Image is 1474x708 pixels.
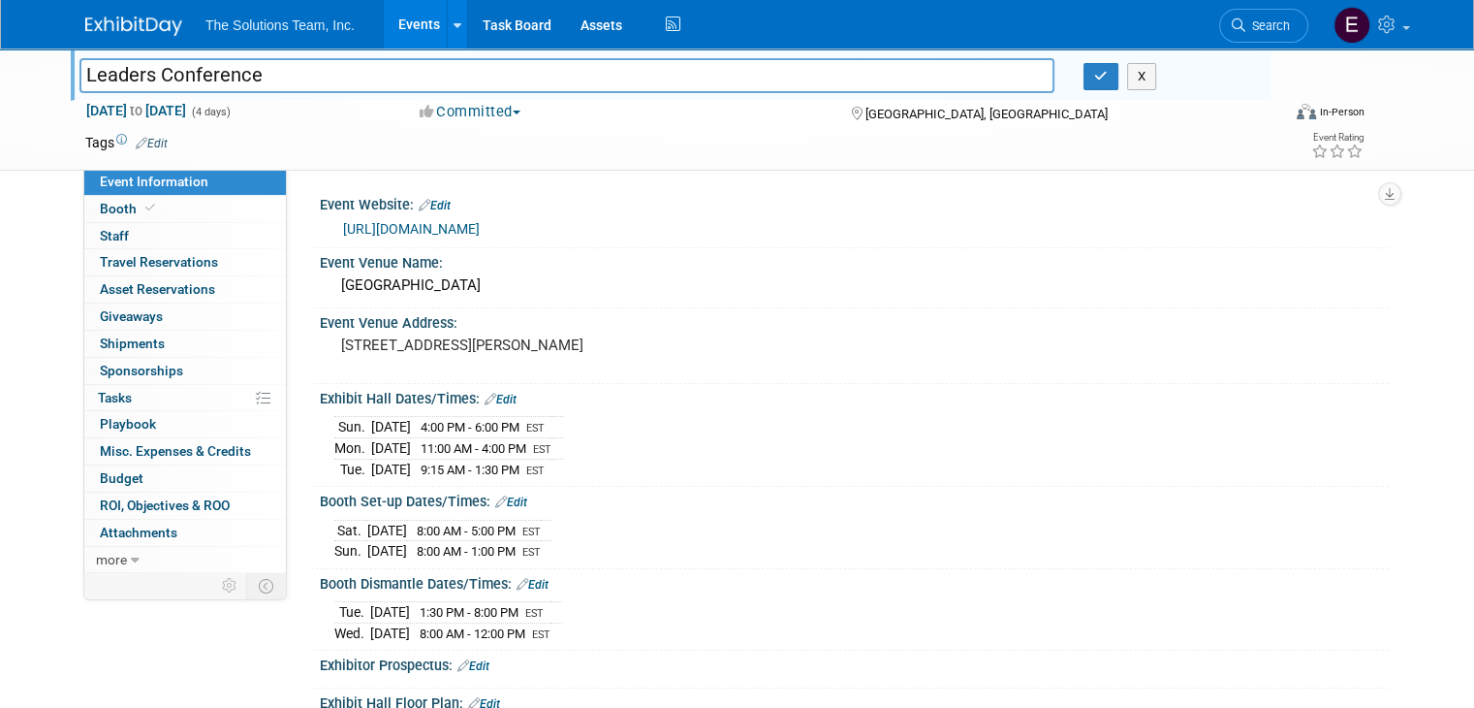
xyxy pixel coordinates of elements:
span: EST [533,443,551,456]
a: Sponsorships [84,358,286,384]
span: Playbook [100,416,156,432]
div: Booth Dismantle Dates/Times: [320,569,1389,595]
span: Asset Reservations [100,281,215,297]
td: [DATE] [370,623,410,643]
a: Edit [495,496,527,509]
span: Budget [100,470,143,486]
span: (4 days) [190,106,231,118]
span: 8:00 AM - 12:00 PM [420,627,525,641]
img: Format-Inperson.png [1297,104,1316,119]
td: Tags [85,133,168,152]
a: Edit [136,137,168,150]
a: Asset Reservations [84,276,286,303]
a: Shipments [84,331,286,357]
a: Tasks [84,385,286,411]
span: 8:00 AM - 5:00 PM [417,524,516,538]
span: [GEOGRAPHIC_DATA], [GEOGRAPHIC_DATA] [865,107,1108,121]
a: Travel Reservations [84,249,286,275]
a: Booth [84,196,286,222]
span: EST [526,465,545,477]
a: Staff [84,223,286,249]
div: Event Format [1176,101,1364,130]
div: Event Venue Name: [320,248,1389,273]
div: Booth Set-up Dates/Times: [320,487,1389,512]
span: [DATE] [DATE] [85,102,187,119]
button: Committed [413,102,528,122]
span: Shipments [100,336,165,351]
div: Exhibit Hall Dates/Times: [320,384,1389,409]
td: [DATE] [370,602,410,624]
a: more [84,547,286,573]
span: Misc. Expenses & Credits [100,443,251,459]
span: Tasks [98,390,132,405]
td: [DATE] [367,520,407,541]
a: Edit [457,660,489,673]
div: Event Website: [320,190,1389,215]
td: Sun. [334,417,371,438]
span: Attachments [100,525,177,540]
a: Budget [84,466,286,492]
span: The Solutions Team, Inc. [205,17,355,33]
span: EST [532,628,550,641]
td: Tue. [334,602,370,624]
div: [GEOGRAPHIC_DATA] [334,271,1374,301]
td: [DATE] [367,541,407,562]
div: In-Person [1319,105,1364,119]
a: Edit [517,578,549,592]
span: 9:15 AM - 1:30 PM [421,463,519,477]
span: 4:00 PM - 6:00 PM [421,420,519,434]
span: 1:30 PM - 8:00 PM [420,605,518,620]
td: Wed. [334,623,370,643]
span: ROI, Objectives & ROO [100,498,230,513]
span: 8:00 AM - 1:00 PM [417,544,516,559]
img: Eli Gooden [1333,7,1370,44]
td: [DATE] [371,438,411,460]
span: to [127,103,145,118]
a: Edit [485,393,517,406]
td: Personalize Event Tab Strip [213,573,247,598]
span: Search [1245,18,1290,33]
img: ExhibitDay [85,16,182,36]
td: Sun. [334,541,367,562]
span: Sponsorships [100,363,183,378]
pre: [STREET_ADDRESS][PERSON_NAME] [341,337,744,354]
span: EST [526,422,545,434]
td: Sat. [334,520,367,541]
td: Mon. [334,438,371,460]
span: Staff [100,228,129,243]
span: more [96,552,127,567]
span: EST [522,546,541,559]
td: [DATE] [371,417,411,438]
button: X [1127,63,1157,90]
div: Event Rating [1311,133,1364,143]
a: Search [1219,9,1308,43]
a: Misc. Expenses & Credits [84,438,286,465]
div: Event Venue Address: [320,308,1389,333]
a: [URL][DOMAIN_NAME] [343,221,480,237]
span: 11:00 AM - 4:00 PM [421,441,526,456]
span: Booth [100,201,159,216]
td: [DATE] [371,459,411,479]
span: EST [525,607,544,620]
a: Attachments [84,520,286,546]
a: ROI, Objectives & ROO [84,493,286,519]
span: Event Information [100,174,208,189]
td: Tue. [334,459,371,479]
td: Toggle Event Tabs [247,573,287,598]
span: Travel Reservations [100,254,218,270]
div: Exhibitor Prospectus: [320,651,1389,676]
a: Giveaways [84,304,286,330]
a: Edit [419,199,451,212]
span: Giveaways [100,308,163,324]
a: Playbook [84,411,286,437]
i: Booth reservation complete [145,203,155,213]
span: EST [522,526,541,538]
a: Event Information [84,169,286,195]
